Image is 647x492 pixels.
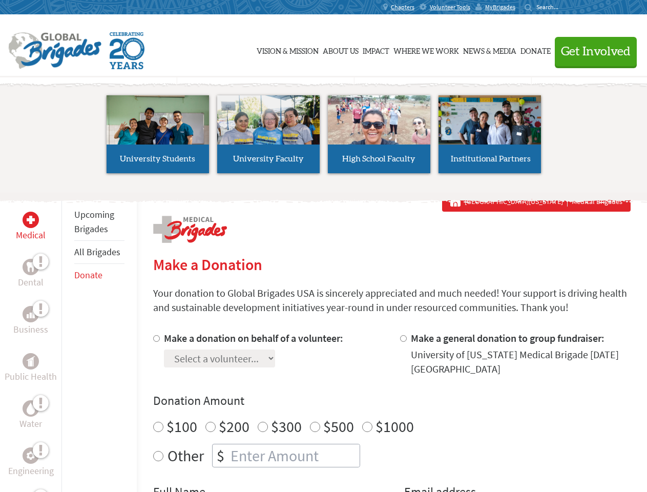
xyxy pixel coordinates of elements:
[328,95,430,173] a: High School Faculty
[271,417,302,436] label: $300
[23,306,39,322] div: Business
[323,24,359,75] a: About Us
[8,464,54,478] p: Engineering
[74,264,124,286] li: Donate
[411,347,631,376] div: University of [US_STATE] Medical Brigade [DATE] [GEOGRAPHIC_DATA]
[228,444,360,467] input: Enter Amount
[463,24,516,75] a: News & Media
[219,417,249,436] label: $200
[120,155,195,163] span: University Students
[391,3,414,11] span: Chapters
[8,447,54,478] a: EngineeringEngineering
[74,203,124,241] li: Upcoming Brigades
[375,417,414,436] label: $1000
[411,332,604,344] label: Make a general donation to group fundraiser:
[153,216,227,243] img: logo-medical.png
[16,228,46,242] p: Medical
[23,447,39,464] div: Engineering
[430,3,470,11] span: Volunteer Tools
[27,310,35,318] img: Business
[153,286,631,315] p: Your donation to Global Brigades USA is sincerely appreciated and much needed! Your support is dr...
[23,400,39,417] div: Water
[74,269,102,281] a: Donate
[217,95,320,164] img: menu_brigades_submenu_2.jpg
[8,32,101,69] img: Global Brigades Logo
[18,259,44,290] a: DentalDental
[393,24,459,75] a: Where We Work
[27,262,35,272] img: Dental
[168,444,204,467] label: Other
[328,95,430,145] img: menu_brigades_submenu_3.jpg
[16,212,46,242] a: MedicalMedical
[27,216,35,224] img: Medical
[233,155,304,163] span: University Faculty
[164,332,343,344] label: Make a donation on behalf of a volunteer:
[110,32,144,69] img: Global Brigades Celebrating 20 Years
[536,3,566,11] input: Search...
[13,322,48,337] p: Business
[27,452,35,460] img: Engineering
[74,209,114,235] a: Upcoming Brigades
[323,417,354,436] label: $500
[257,24,319,75] a: Vision & Mission
[23,259,39,275] div: Dental
[19,400,42,431] a: WaterWater
[363,24,389,75] a: Impact
[555,37,637,66] button: Get Involved
[23,353,39,370] div: Public Health
[439,95,541,173] a: Institutional Partners
[5,353,57,384] a: Public HealthPublic Health
[439,95,541,163] img: menu_brigades_submenu_4.jpg
[13,306,48,337] a: BusinessBusiness
[520,24,551,75] a: Donate
[217,95,320,173] a: University Faculty
[153,393,631,409] h4: Donation Amount
[213,444,228,467] div: $
[23,212,39,228] div: Medical
[342,155,415,163] span: High School Faculty
[153,255,631,274] h2: Make a Donation
[74,246,120,258] a: All Brigades
[107,95,209,173] a: University Students
[27,356,35,366] img: Public Health
[485,3,515,11] span: MyBrigades
[5,370,57,384] p: Public Health
[561,46,631,58] span: Get Involved
[19,417,42,431] p: Water
[18,275,44,290] p: Dental
[107,95,209,163] img: menu_brigades_submenu_1.jpg
[451,155,531,163] span: Institutional Partners
[27,402,35,414] img: Water
[74,241,124,264] li: All Brigades
[166,417,197,436] label: $100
